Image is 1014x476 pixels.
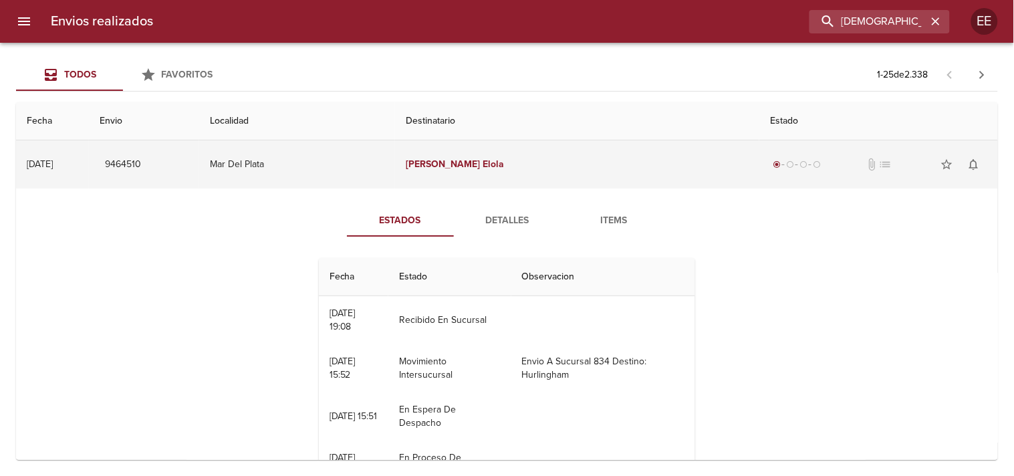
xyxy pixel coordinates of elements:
span: No tiene pedido asociado [879,158,892,171]
span: No tiene documentos adjuntos [866,158,879,171]
th: Envio [89,102,199,140]
span: radio_button_checked [773,160,781,168]
span: 9464510 [105,156,141,173]
span: radio_button_unchecked [813,160,821,168]
span: radio_button_unchecked [786,160,794,168]
span: Pagina anterior [934,68,966,81]
td: Movimiento Intersucursal [388,344,511,392]
span: radio_button_unchecked [799,160,807,168]
th: Localidad [199,102,395,140]
span: Estados [355,213,446,229]
button: Agregar a favoritos [934,151,961,178]
div: [DATE] [27,158,53,170]
span: star_border [940,158,954,171]
p: 1 - 25 de 2.338 [878,68,928,82]
td: Mar Del Plata [199,140,395,189]
div: [DATE] 15:52 [330,356,356,380]
em: Elola [483,158,504,170]
div: Abrir información de usuario [971,8,998,35]
div: [DATE] 15:51 [330,410,378,422]
td: Envio A Sucursal 834 Destino: Hurlingham [511,344,695,392]
th: Fecha [319,258,388,296]
span: Pagina siguiente [966,59,998,91]
button: Activar notificaciones [961,151,987,178]
span: Favoritos [162,69,213,80]
div: Tabs Envios [16,59,230,91]
td: En Espera De Despacho [388,392,511,441]
th: Observacion [511,258,695,296]
div: Tabs detalle de guia [347,205,668,237]
th: Estado [388,258,511,296]
span: Detalles [462,213,553,229]
div: EE [971,8,998,35]
td: Recibido En Sucursal [388,296,511,344]
div: [DATE] 19:08 [330,308,356,332]
th: Estado [759,102,998,140]
span: Items [569,213,660,229]
em: [PERSON_NAME] [406,158,480,170]
th: Destinatario [395,102,759,140]
h6: Envios realizados [51,11,153,32]
span: Todos [64,69,96,80]
span: notifications_none [967,158,981,171]
button: menu [8,5,40,37]
button: 9464510 [100,152,146,177]
th: Fecha [16,102,89,140]
div: Generado [770,158,823,171]
input: buscar [809,10,927,33]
